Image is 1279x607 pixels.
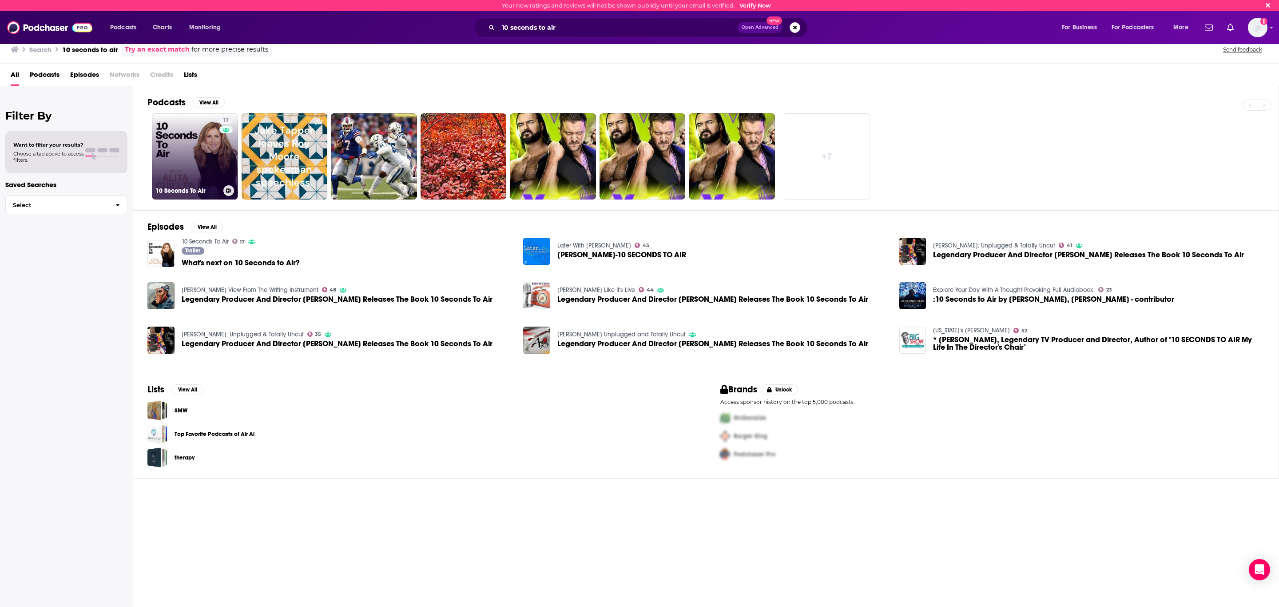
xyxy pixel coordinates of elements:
a: Arroe Collins Like It's Live [557,286,635,294]
a: Podcasts [30,68,60,86]
input: Search podcasts, credits, & more... [498,20,738,35]
p: Saved Searches [5,180,127,189]
img: Legendary Producer And Director Don Mischer Releases The Book 10 Seconds To Air [523,327,550,354]
a: 35 [307,331,322,337]
span: Lists [184,68,197,86]
a: Legendary Producer And Director Don Mischer Releases The Book 10 Seconds To Air [147,282,175,309]
a: Show notifications dropdown [1223,20,1237,35]
button: View All [171,384,203,395]
button: Open AdvancedNew [738,22,782,33]
a: 44 [639,287,654,292]
a: Arroe Collins View From The Writing Instrument [182,286,318,294]
img: Legendary Producer And Director Don Mischer Releases The Book 10 Seconds To Air [523,282,550,309]
span: * [PERSON_NAME], Legendary TV Producer and Director, Author of "10 SECONDS TO AIR My Life In The ... [933,336,1264,351]
a: Michigan's Big Show [933,327,1010,334]
h3: Search [29,45,52,54]
span: All [11,68,19,86]
h2: Filter By [5,109,127,122]
a: therapy [175,453,195,463]
a: Explore Your Day With A Thought-Provoking Full Audiobook. [933,286,1095,294]
span: Networks [110,68,139,86]
a: Legendary Producer And Director Don Mischer Releases The Book 10 Seconds To Air [557,340,868,347]
a: Arroe Collins: Unplugged & Totally Uncut [182,331,304,338]
a: Try an exact match [125,44,190,55]
a: 23 [1098,287,1112,292]
a: 10 Seconds To Air [182,238,229,245]
a: PodcastsView All [147,97,225,108]
div: Your new ratings and reviews will not be shown publicly until your email is verified. [502,2,771,9]
span: New [767,16,782,25]
button: open menu [104,20,148,35]
a: EpisodesView All [147,221,223,232]
span: 23 [1106,288,1112,292]
a: 45 [635,243,649,248]
span: Logged in as workman-publicity [1248,18,1267,37]
a: Top Favorite Podcasts of Air Ai [147,424,167,444]
h2: Lists [147,384,164,395]
button: Select [5,195,127,215]
a: Arroe Collins: Unplugged & Totally Uncut [933,242,1055,249]
span: For Podcasters [1112,21,1154,34]
span: McDonalds [734,414,766,422]
span: More [1173,21,1188,34]
img: User Profile [1248,18,1267,37]
span: :10 Seconds to Air by [PERSON_NAME], [PERSON_NAME] - contributor [933,296,1174,303]
span: Legendary Producer And Director [PERSON_NAME] Releases The Book 10 Seconds To Air [182,296,493,303]
button: View All [193,97,225,108]
span: 35 [315,332,321,336]
span: 52 [1021,329,1027,333]
a: Legendary Producer And Director Don Mischer Releases The Book 10 Seconds To Air [182,340,493,347]
button: open menu [183,20,232,35]
a: Later With Lee Matthews [557,242,631,249]
span: Trailer [185,248,200,253]
span: For Business [1062,21,1097,34]
span: Monitoring [189,21,221,34]
button: Unlock [761,384,798,395]
a: Legendary Producer And Director Don Mischer Releases The Book 10 Seconds To Air [557,296,868,303]
span: Choose a tab above to access filters. [13,151,83,163]
h2: Podcasts [147,97,186,108]
h3: 10 Seconds To Air [155,187,220,195]
a: 17 [219,117,232,124]
a: 17 [232,239,245,244]
span: Burger King [734,432,767,440]
span: 17 [240,240,245,244]
a: * Don Mischer, Legendary TV Producer and Director, Author of "10 SECONDS TO AIR My Life In The Di... [899,327,926,354]
a: What's next on 10 Seconds to Air? [182,259,300,267]
a: Arroe Collins Unplugged and Totally Uncut [557,331,686,338]
span: Credits [150,68,173,86]
span: Open Advanced [742,25,779,30]
a: Podchaser - Follow, Share and Rate Podcasts [7,19,92,36]
a: Legendary Producer And Director Don Mischer Releases The Book 10 Seconds To Air [933,251,1244,259]
svg: Email not verified [1260,18,1267,25]
a: ListsView All [147,384,203,395]
a: 41 [1059,243,1072,248]
span: Legendary Producer And Director [PERSON_NAME] Releases The Book 10 Seconds To Air [933,251,1244,259]
img: Second Pro Logo [717,427,734,445]
a: Verify Now [739,2,771,9]
img: DON MISCHER-10 SECONDS TO AIR [523,238,550,265]
a: Episodes [70,68,99,86]
button: open menu [1167,20,1200,35]
span: for more precise results [191,44,268,55]
span: Select [6,202,108,208]
a: :10 Seconds to Air by Don Mischer, Sara Lukinson - contributor [899,282,926,309]
a: Legendary Producer And Director Don Mischer Releases The Book 10 Seconds To Air [182,296,493,303]
a: SMW [147,400,167,420]
span: Want to filter your results? [13,142,83,148]
span: 44 [647,288,654,292]
a: Show notifications dropdown [1201,20,1216,35]
img: Legendary Producer And Director Don Mischer Releases The Book 10 Seconds To Air [899,238,926,265]
button: Show profile menu [1248,18,1267,37]
a: Top Favorite Podcasts of Air Ai [175,429,254,439]
img: Third Pro Logo [717,445,734,463]
a: 52 [1013,328,1027,333]
a: SMW [175,406,187,415]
